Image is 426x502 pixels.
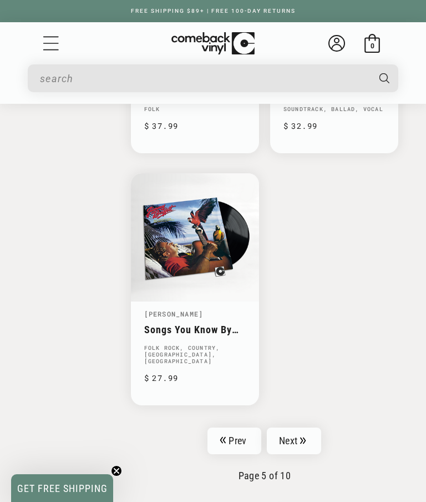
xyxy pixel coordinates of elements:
[111,465,122,476] button: Close teaser
[207,428,261,454] a: Prev
[369,64,399,92] button: Search
[42,34,60,53] summary: Menu
[371,42,374,50] span: 0
[171,32,255,55] img: ComebackVinyl.com
[267,428,321,454] a: Next
[144,309,204,318] a: [PERSON_NAME]
[131,470,398,481] p: Page 5 of 10
[144,324,246,335] a: Songs You Know By Heart - [PERSON_NAME] Greatest Hit(s)
[11,474,113,502] div: GET FREE SHIPPINGClose teaser
[120,8,307,14] a: FREE SHIPPING $89+ | FREE 100-DAY RETURNS
[17,483,108,494] span: GET FREE SHIPPING
[131,428,398,481] nav: Pagination
[40,67,368,90] input: When autocomplete results are available use up and down arrows to review and enter to select
[28,64,398,92] div: Search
